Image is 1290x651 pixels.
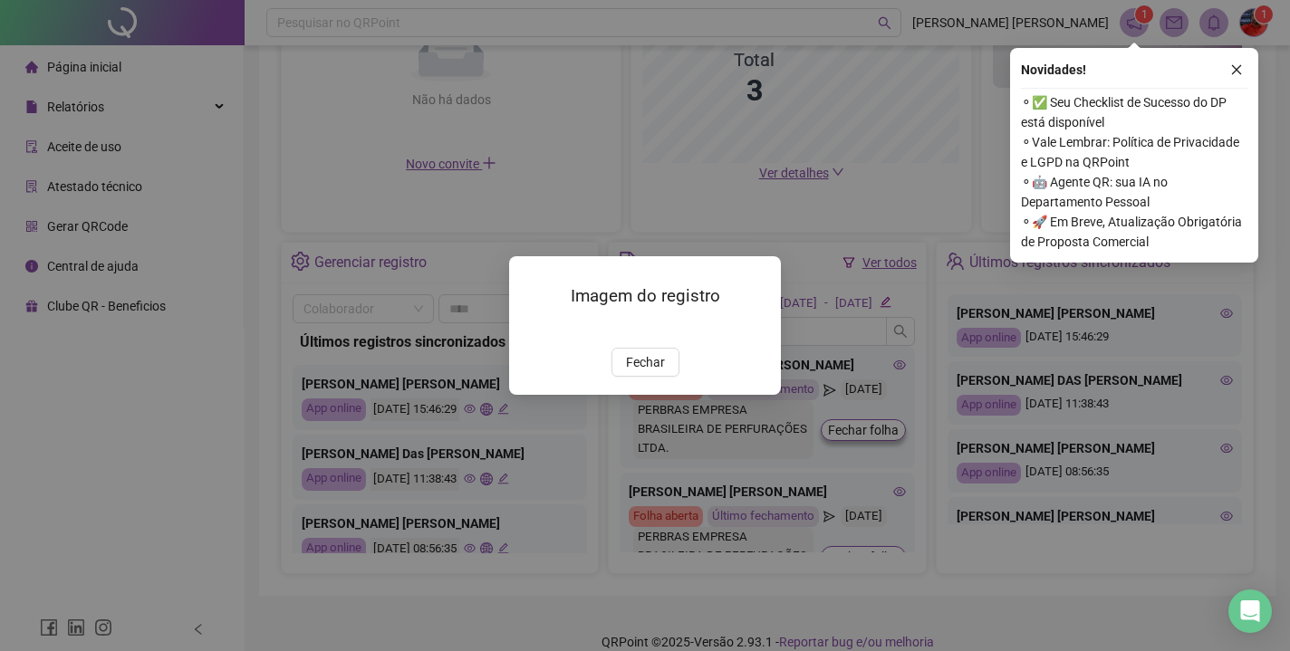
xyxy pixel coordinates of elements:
span: Fechar [626,352,665,372]
span: ⚬ 🚀 Em Breve, Atualização Obrigatória de Proposta Comercial [1021,212,1247,252]
div: Open Intercom Messenger [1228,589,1272,633]
span: close [1230,63,1243,76]
span: ⚬ Vale Lembrar: Política de Privacidade e LGPD na QRPoint [1021,132,1247,172]
span: ⚬ 🤖 Agente QR: sua IA no Departamento Pessoal [1021,172,1247,212]
span: Novidades ! [1021,60,1086,80]
span: ⚬ ✅ Seu Checklist de Sucesso do DP está disponível [1021,92,1247,132]
button: Fechar [611,348,679,377]
h3: Imagem do registro [531,283,759,309]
